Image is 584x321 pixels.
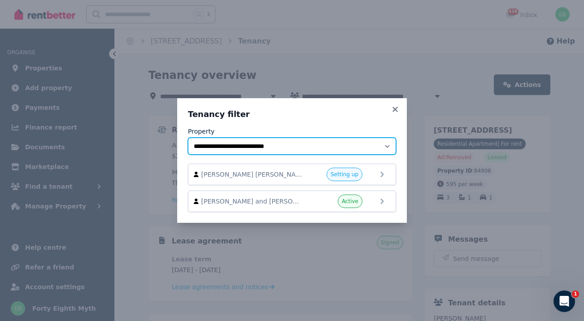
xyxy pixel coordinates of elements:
a: [PERSON_NAME] [PERSON_NAME]Setting up [188,164,396,185]
a: [PERSON_NAME] and [PERSON_NAME] [PERSON_NAME]Active [188,191,396,212]
span: Active [342,198,358,205]
span: [PERSON_NAME] and [PERSON_NAME] [PERSON_NAME] [201,197,304,206]
span: Setting up [331,171,358,178]
span: 1 [572,291,579,298]
span: [PERSON_NAME] [PERSON_NAME] [201,170,304,179]
label: Property [188,127,214,136]
iframe: Intercom live chat [553,291,575,312]
h3: Tenancy filter [188,109,396,120]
